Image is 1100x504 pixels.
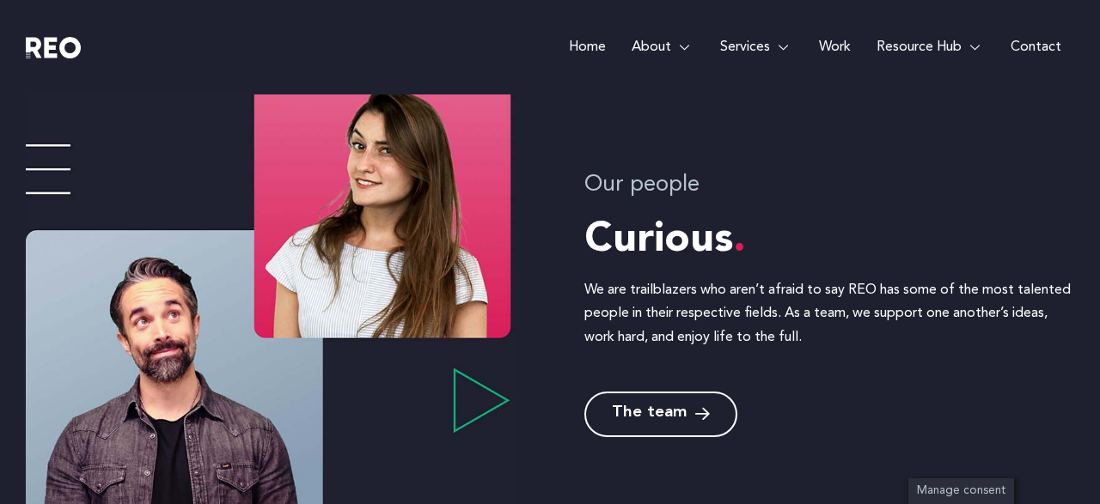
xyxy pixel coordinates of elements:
p: We are trailblazers who aren’t afraid to say REO has some of the most talented people in their re... [584,279,1074,349]
a: The team [584,392,737,437]
span: Manage consent [917,485,1005,496]
span: Curious [584,220,746,261]
h4: Our people [584,168,1074,202]
span: The team [612,406,687,422]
